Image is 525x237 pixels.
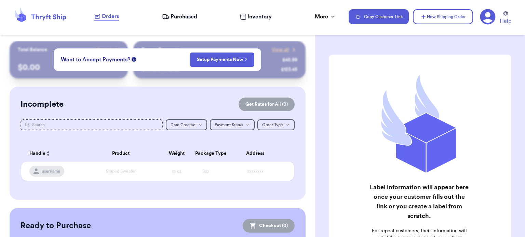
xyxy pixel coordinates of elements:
span: Order Type [262,123,283,127]
span: Striped Sweater [106,169,136,173]
button: Copy Customer Link [349,9,409,24]
p: Recent Payments [142,46,179,53]
p: $ 0.00 [18,62,120,73]
span: Payout [97,46,111,53]
span: View all [272,46,289,53]
a: Orders [94,12,119,21]
a: Payout [97,46,120,53]
th: Package Type [191,145,220,162]
button: Payment Status [210,119,255,130]
h2: Ready to Purchase [21,220,91,231]
button: Date Created [166,119,207,130]
div: $ 123.45 [281,66,297,73]
span: Orders [102,12,119,20]
button: Setup Payments Now [190,53,254,67]
span: username [42,168,60,174]
span: Date Created [171,123,196,127]
p: Total Balance [18,46,47,53]
span: xxxxxxxx [247,169,264,173]
a: Help [500,11,511,25]
span: Inventory [247,13,272,21]
div: $ 45.99 [282,57,297,63]
span: Payment Status [215,123,243,127]
th: Weight [162,145,191,162]
a: Inventory [240,13,272,21]
span: Box [202,169,209,173]
button: Checkout (0) [243,219,295,233]
button: Get Rates for All (0) [239,98,295,111]
th: Address [220,145,294,162]
span: Help [500,17,511,25]
a: Setup Payments Now [197,56,247,63]
button: Order Type [257,119,295,130]
a: View all [272,46,297,53]
a: Purchased [162,13,197,21]
input: Search [21,119,163,130]
span: Purchased [171,13,197,21]
span: Handle [29,150,45,157]
h2: Label information will appear here once your customer fills out the link or you create a label fr... [368,182,470,221]
div: More [315,13,336,21]
h2: Incomplete [21,99,64,110]
th: Product [80,145,162,162]
span: xx oz [172,169,181,173]
span: Want to Accept Payments? [61,56,130,64]
button: New Shipping Order [413,9,473,24]
button: Sort ascending [45,149,51,158]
